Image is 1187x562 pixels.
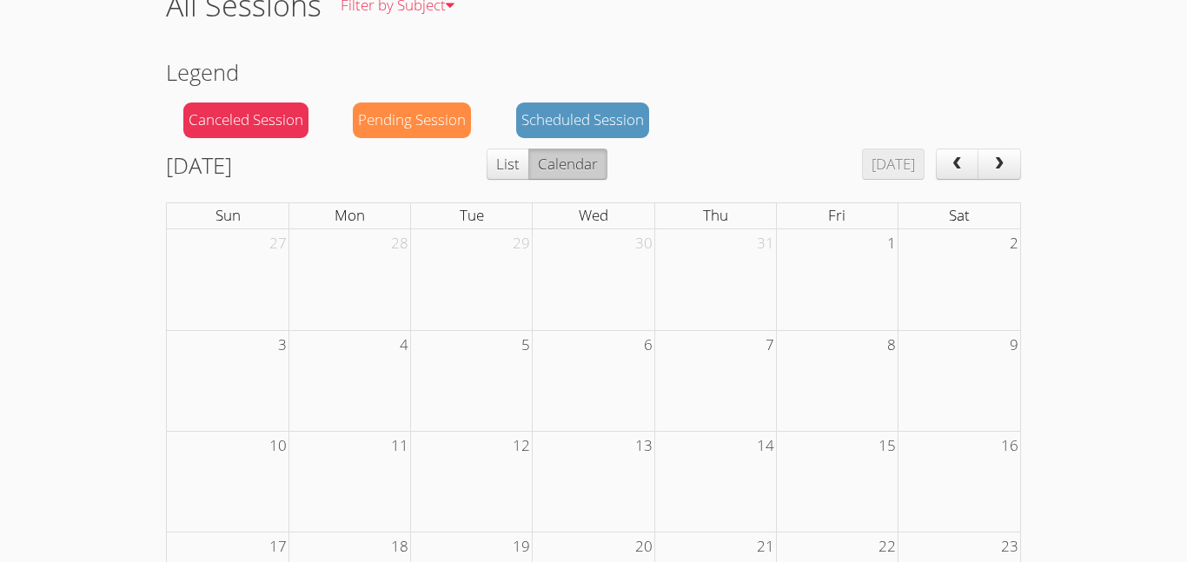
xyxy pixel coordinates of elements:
span: 9 [1008,331,1020,360]
button: next [978,149,1021,180]
span: Fri [828,205,845,225]
span: 28 [389,229,410,258]
span: 18 [389,532,410,561]
button: Calendar [528,149,607,180]
span: Wed [579,205,608,225]
button: List [487,149,529,180]
span: 21 [755,532,776,561]
button: [DATE] [862,149,925,180]
span: 13 [633,432,654,460]
span: 1 [885,229,898,258]
span: 30 [633,229,654,258]
span: 11 [389,432,410,460]
span: 10 [268,432,288,460]
span: 12 [511,432,532,460]
span: Mon [335,205,365,225]
span: Sat [949,205,970,225]
span: 27 [268,229,288,258]
span: 3 [276,331,288,360]
span: 19 [511,532,532,561]
span: 22 [877,532,898,561]
span: Thu [703,205,728,225]
div: Canceled Session [183,102,308,138]
span: 31 [755,229,776,258]
span: Sun [216,205,241,225]
span: 4 [398,331,410,360]
span: 6 [642,331,654,360]
span: 29 [511,229,532,258]
h2: [DATE] [166,149,232,182]
span: 23 [999,532,1020,561]
div: Pending Session [353,102,471,138]
span: 14 [755,432,776,460]
button: prev [936,149,979,180]
span: 8 [885,331,898,360]
span: 7 [764,331,776,360]
span: 5 [520,331,532,360]
h2: Legend [166,56,1021,89]
span: 17 [268,532,288,561]
span: 16 [999,432,1020,460]
span: 2 [1008,229,1020,258]
span: Tue [460,205,484,225]
span: 15 [877,432,898,460]
span: 20 [633,532,654,561]
div: Scheduled Session [516,102,649,138]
